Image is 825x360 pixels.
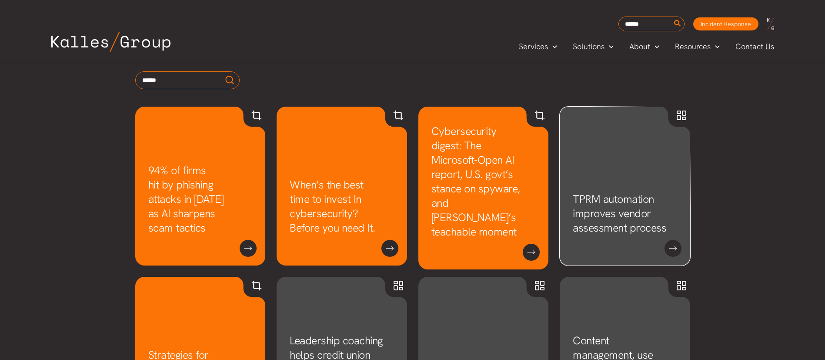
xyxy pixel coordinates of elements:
[711,40,720,53] span: Menu Toggle
[735,40,774,53] span: Contact Us
[675,40,711,53] span: Resources
[573,40,605,53] span: Solutions
[605,40,614,53] span: Menu Toggle
[672,17,683,31] button: Search
[511,40,565,53] a: ServicesMenu Toggle
[667,40,728,53] a: ResourcesMenu Toggle
[650,40,659,53] span: Menu Toggle
[573,192,666,235] a: TPRM automation improves vendor assessment process
[621,40,667,53] a: AboutMenu Toggle
[431,124,520,239] a: Cybersecurity digest: The Microsoft-Open AI report, U.S. govt’s stance on spyware, and [PERSON_NA...
[148,163,224,235] a: 94% of firms hit by phishing attacks in [DATE] as AI sharpens scam tactics
[693,17,758,30] a: Incident Response
[548,40,557,53] span: Menu Toggle
[290,178,375,235] a: When’s the best time to invest In cybersecurity? Before you need It.
[629,40,650,53] span: About
[51,32,170,52] img: Kalles Group
[511,39,782,54] nav: Primary Site Navigation
[565,40,621,53] a: SolutionsMenu Toggle
[728,40,783,53] a: Contact Us
[519,40,548,53] span: Services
